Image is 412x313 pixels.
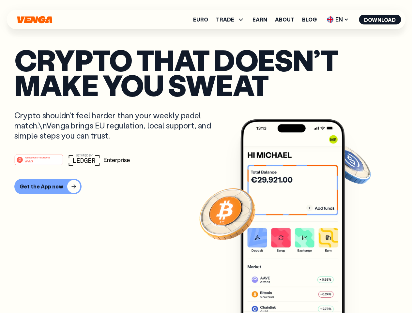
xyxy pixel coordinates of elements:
a: Earn [252,17,267,22]
a: #1 PRODUCT OF THE MONTHWeb3 [14,158,63,167]
img: flag-uk [327,16,333,23]
span: EN [325,14,351,25]
svg: Home [16,16,53,23]
a: Get the App now [14,179,398,194]
a: Euro [193,17,208,22]
span: TRADE [216,17,234,22]
img: Bitcoin [198,184,257,243]
a: About [275,17,294,22]
span: TRADE [216,16,245,23]
p: Crypto that doesn’t make you sweat [14,47,398,97]
a: Blog [302,17,317,22]
button: Download [359,15,401,24]
button: Get the App now [14,179,82,194]
div: Get the App now [20,183,63,190]
img: USDC coin [325,140,372,187]
tspan: #1 PRODUCT OF THE MONTH [25,156,50,158]
tspan: Web3 [25,159,33,163]
p: Crypto shouldn’t feel harder than your weekly padel match.\nVenga brings EU regulation, local sup... [14,110,221,141]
